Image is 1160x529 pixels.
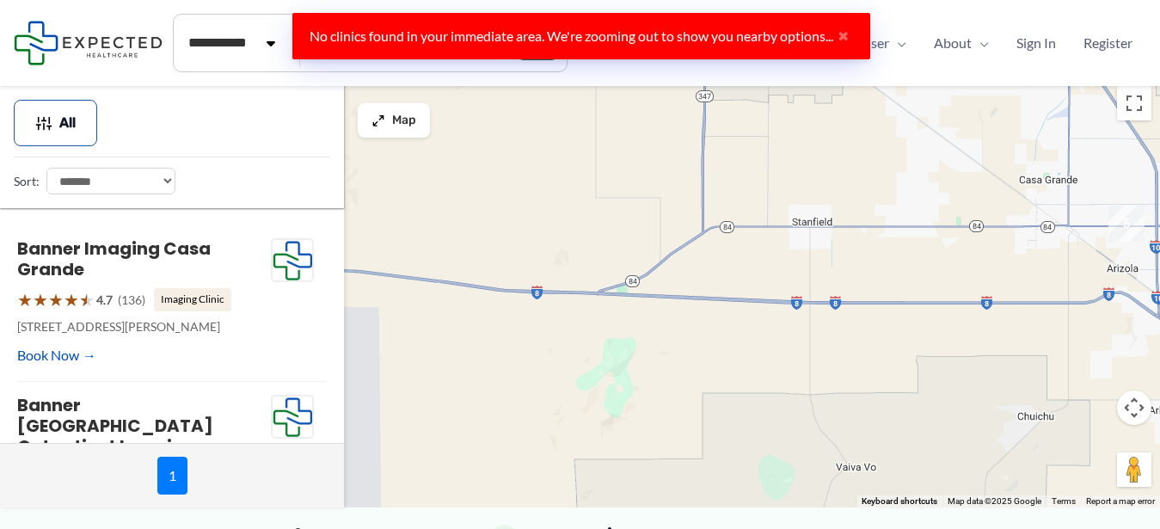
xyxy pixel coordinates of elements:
a: Banner Imaging Casa Grande [17,237,211,281]
button: All [14,100,97,146]
img: Expected Healthcare Logo [272,239,313,282]
span: ★ [64,284,79,316]
a: AboutMenu Toggle [920,30,1003,56]
img: Expected Healthcare Logo [272,396,313,439]
button: Drag Pegman onto the map to open Street View [1117,452,1151,487]
button: Toggle fullscreen view [1117,86,1151,120]
a: Register [1070,30,1146,56]
span: ★ [48,284,64,316]
span: Map [392,114,416,128]
span: Sign In [1016,30,1056,56]
img: Filter [35,114,52,132]
span: Menu Toggle [972,30,989,56]
button: Close [833,29,853,43]
a: Report a map error [1086,496,1155,506]
img: Expected Healthcare Logo - side, dark font, small [14,21,163,65]
button: Keyboard shortcuts [862,495,937,507]
span: ★ [33,284,48,316]
span: (136) [118,289,145,311]
a: Book Now [17,342,96,368]
span: Register [1083,30,1132,56]
span: ★ [79,284,95,316]
a: Banner [GEOGRAPHIC_DATA] Outpatient Imaging [17,393,213,458]
span: Menu Toggle [889,30,906,56]
img: Maximize [371,114,385,127]
span: ★ [17,284,33,316]
a: Terms (opens in new tab) [1052,496,1076,506]
span: Map data ©2025 Google [948,496,1041,506]
span: Imaging Clinic [154,288,231,311]
label: Sort: [14,170,40,193]
span: 1 [157,457,187,495]
button: Map camera controls [1117,391,1151,425]
div: 5 [1108,206,1145,242]
button: Map [358,103,430,138]
p: [STREET_ADDRESS][PERSON_NAME] [17,316,271,338]
a: Sign In [1003,30,1070,56]
span: All [59,117,76,129]
span: About [934,30,972,56]
div: No clinics found in your immediate area. We're zooming out to show you nearby options... [292,13,870,59]
span: 4.7 [96,289,113,311]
